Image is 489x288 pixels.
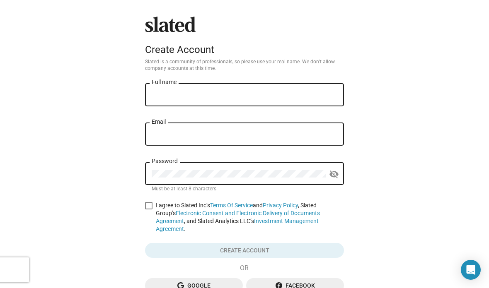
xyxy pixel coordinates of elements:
[152,186,216,192] mat-hint: Must be at least 8 characters
[210,202,253,209] a: Terms Of Service
[145,44,344,55] div: Create Account
[326,166,342,182] button: Show password
[461,260,481,280] div: Open Intercom Messenger
[145,59,344,72] p: Slated is a community of professionals, so please use your real name. We don’t allow company acco...
[145,17,344,59] sl-branding: Create Account
[263,202,298,209] a: Privacy Policy
[329,168,339,181] mat-icon: visibility_off
[156,202,344,233] span: I agree to Slated Inc’s and , Slated Group’s , and Slated Analytics LLC’s .
[156,210,320,224] a: Electronic Consent and Electronic Delivery of Documents Agreement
